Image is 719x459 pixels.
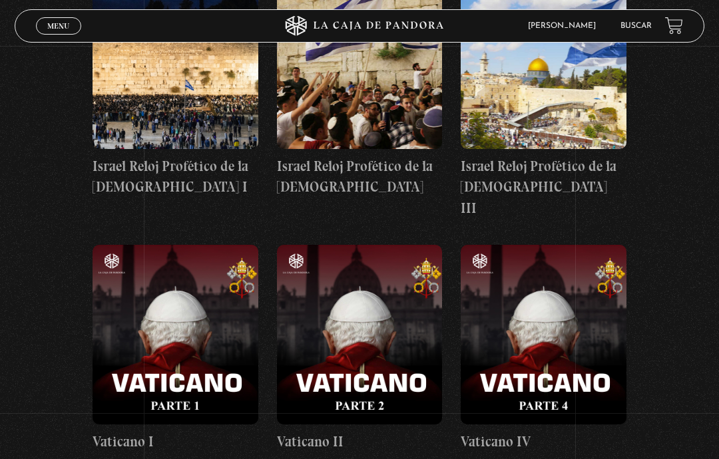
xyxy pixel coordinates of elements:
[620,22,652,30] a: Buscar
[665,17,683,35] a: View your shopping cart
[43,33,75,43] span: Cerrar
[461,245,626,452] a: Vaticano IV
[93,245,258,452] a: Vaticano I
[93,431,258,452] h4: Vaticano I
[47,22,69,30] span: Menu
[277,245,443,452] a: Vaticano II
[277,156,443,198] h4: Israel Reloj Profético de la [DEMOGRAPHIC_DATA]
[277,431,443,452] h4: Vaticano II
[461,431,626,452] h4: Vaticano IV
[461,156,626,219] h4: Israel Reloj Profético de la [DEMOGRAPHIC_DATA] III
[521,22,609,30] span: [PERSON_NAME]
[93,156,258,198] h4: Israel Reloj Profético de la [DEMOGRAPHIC_DATA] I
